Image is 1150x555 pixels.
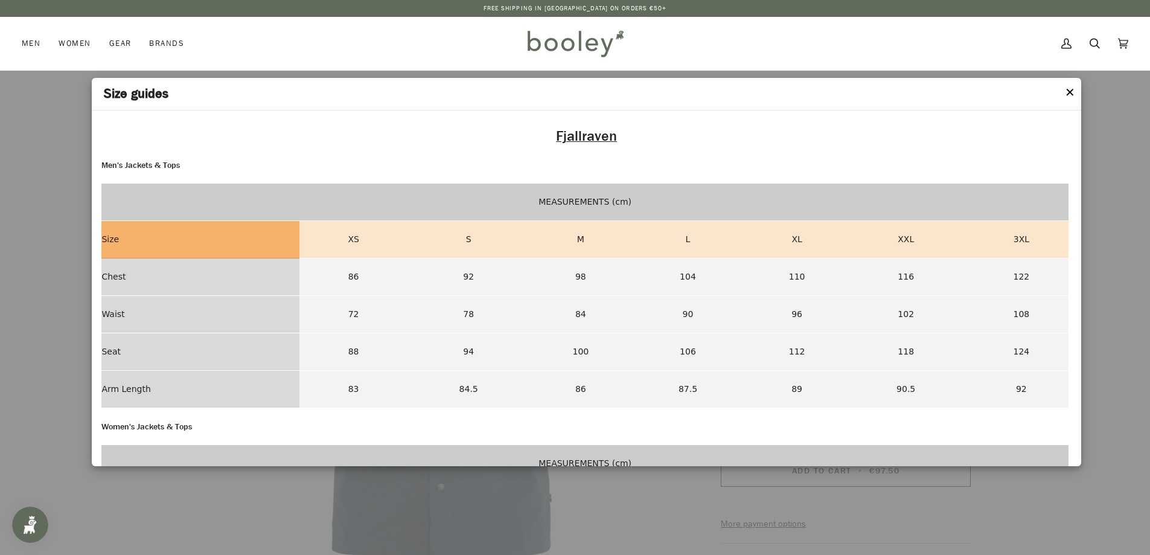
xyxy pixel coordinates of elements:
td: 72 [299,296,407,333]
strong: S [466,234,471,244]
button: ✕ [1065,84,1075,102]
td: 94 [407,333,530,371]
span: Men [22,37,40,50]
td: 89 [744,371,850,408]
strong: Men's Jackets & Tops [101,159,180,171]
td: 122 [962,258,1069,296]
td: 112 [744,333,850,371]
strong: Size [101,234,119,244]
strong: Fjallraven [556,127,617,145]
td: 84.5 [407,371,530,408]
strong: L [686,234,691,244]
span: Women [59,37,91,50]
td: 110 [744,258,850,296]
td: 116 [849,258,962,296]
strong: Arm Length [101,384,150,394]
strong: Women's Jackets & Tops [101,421,192,432]
td: 86 [529,371,631,408]
strong: Seat [101,347,121,356]
a: Men [22,17,50,70]
a: Gear [100,17,141,70]
a: Brands [140,17,193,70]
td: 104 [631,258,744,296]
strong: M [577,234,584,244]
iframe: Button to open loyalty program pop-up [12,507,48,543]
td: 102 [849,296,962,333]
td: 124 [962,333,1069,371]
td: 90.5 [849,371,962,408]
td: 106 [631,333,744,371]
td: 92 [407,258,530,296]
td: 86 [299,258,407,296]
td: 96 [744,296,850,333]
strong: Chest [101,272,126,281]
td: 87.5 [631,371,744,408]
td: 108 [962,296,1069,333]
td: 84 [529,296,631,333]
td: 78 [407,296,530,333]
td: 92 [962,371,1069,408]
td: 98 [529,258,631,296]
span: Gear [109,37,132,50]
strong: 3XL [1014,234,1029,244]
header: Size guides [92,78,1081,111]
td: 100 [529,333,631,371]
strong: MEASUREMENTS (cm) [538,458,631,468]
p: Free Shipping in [GEOGRAPHIC_DATA] on Orders €50+ [484,4,667,13]
td: 118 [849,333,962,371]
span: Brands [149,37,184,50]
td: 83 [299,371,407,408]
strong: XL [791,234,802,244]
a: Women [50,17,100,70]
strong: Waist [101,309,124,319]
strong: XS [348,234,359,244]
img: Booley [522,26,628,61]
strong: MEASUREMENTS (cm) [538,197,631,207]
td: 90 [631,296,744,333]
strong: XXL [898,234,914,244]
td: 88 [299,333,407,371]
